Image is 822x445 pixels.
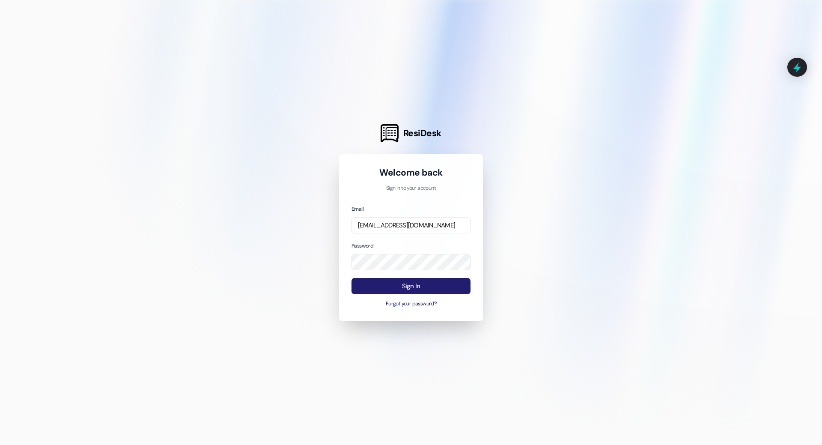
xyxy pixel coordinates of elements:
label: Password [351,242,373,249]
input: name@example.com [351,217,471,234]
span: ResiDesk [403,127,441,139]
h1: Welcome back [351,167,471,179]
button: Forgot your password? [351,300,471,308]
label: Email [351,206,363,212]
button: Sign In [351,278,471,295]
img: ResiDesk Logo [381,124,399,142]
p: Sign in to your account [351,185,471,192]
